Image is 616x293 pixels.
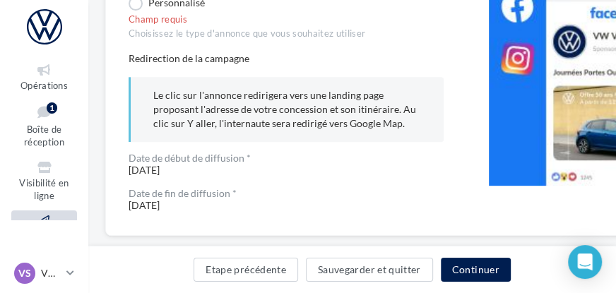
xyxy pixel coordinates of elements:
[441,258,511,282] button: Continuer
[47,102,57,114] div: 1
[11,157,77,205] a: Visibilité en ligne
[153,88,421,131] p: Le clic sur l'annonce redirigera vers une landing page proposant l'adresse de votre concession et...
[129,28,444,40] div: Choisissez le type d'annonce que vous souhaitez utiliser
[11,59,77,94] a: Opérations
[18,266,31,280] span: VS
[568,245,602,279] div: Open Intercom Messenger
[306,258,433,282] button: Sauvegarder et quitter
[11,100,77,151] a: Boîte de réception1
[19,177,69,202] span: Visibilité en ligne
[11,260,77,287] a: VS VW ST DENIS
[194,258,298,282] button: Etape précédente
[129,153,444,163] div: Date de début de diffusion *
[129,13,444,26] div: Champ requis
[129,189,444,211] span: [DATE]
[129,153,444,176] span: [DATE]
[129,52,444,66] div: Redirection de la campagne
[24,124,64,148] span: Boîte de réception
[129,189,444,198] div: Date de fin de diffusion *
[11,210,77,245] a: Campagnes
[20,80,68,91] span: Opérations
[41,266,61,280] p: VW ST DENIS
